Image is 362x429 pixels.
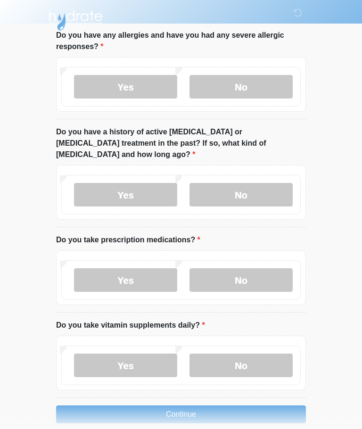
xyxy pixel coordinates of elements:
label: Do you take prescription medications? [56,234,200,246]
label: Do you have a history of active [MEDICAL_DATA] or [MEDICAL_DATA] treatment in the past? If so, wh... [56,126,306,160]
label: Yes [74,354,177,377]
label: No [189,183,293,206]
label: No [189,354,293,377]
label: Do you take vitamin supplements daily? [56,320,205,331]
label: Do you have any allergies and have you had any severe allergic responses? [56,30,306,52]
label: Yes [74,183,177,206]
label: No [189,268,293,292]
img: Hydrate IV Bar - Arcadia Logo [47,7,104,31]
button: Continue [56,405,306,423]
label: Yes [74,268,177,292]
label: No [189,75,293,99]
label: Yes [74,75,177,99]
